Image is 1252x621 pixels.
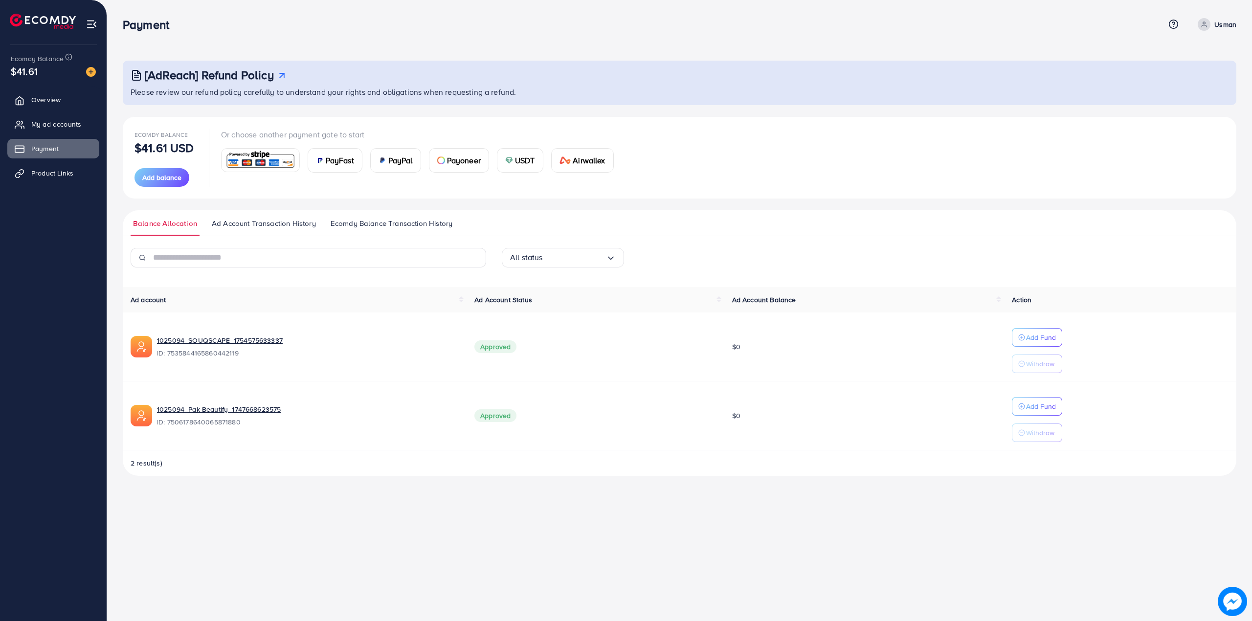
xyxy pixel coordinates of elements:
button: Add Fund [1012,328,1062,347]
span: 2 result(s) [131,458,162,468]
a: cardPayoneer [429,148,489,173]
img: ic-ads-acc.e4c84228.svg [131,336,152,357]
span: Payoneer [447,155,481,166]
img: image [86,67,96,77]
span: $41.61 [11,64,38,78]
img: logo [10,14,76,29]
p: Withdraw [1026,358,1054,370]
span: Balance Allocation [133,218,197,229]
span: Ecomdy Balance [134,131,188,139]
a: card [221,148,300,172]
a: 1025094_Pak Beautify_1747668623575 [157,404,281,414]
div: Search for option [502,248,624,267]
span: $0 [732,342,740,352]
a: cardAirwallex [551,148,614,173]
span: Add balance [142,173,181,182]
img: card [224,150,296,171]
a: cardPayFast [308,148,362,173]
img: ic-ads-acc.e4c84228.svg [131,405,152,426]
img: card [505,156,513,164]
button: Add Fund [1012,397,1062,416]
h3: [AdReach] Refund Policy [145,68,274,82]
p: Please review our refund policy carefully to understand your rights and obligations when requesti... [131,86,1230,98]
span: Product Links [31,168,73,178]
span: USDT [515,155,535,166]
span: Approved [474,340,516,353]
p: Withdraw [1026,427,1054,439]
img: image [1219,588,1246,615]
p: Or choose another payment gate to start [221,129,622,140]
p: $41.61 USD [134,142,194,154]
span: Ad Account Transaction History [212,218,316,229]
button: Withdraw [1012,355,1062,373]
span: Ecomdy Balance Transaction History [331,218,452,229]
img: card [437,156,445,164]
p: Add Fund [1026,400,1056,412]
span: $0 [732,411,740,421]
p: Add Fund [1026,332,1056,343]
button: Withdraw [1012,423,1062,442]
a: cardUSDT [497,148,543,173]
div: <span class='underline'>1025094_Pak Beautify_1747668623575</span></br>7506178640065871880 [157,404,459,427]
img: card [316,156,324,164]
span: Overview [31,95,61,105]
button: Add balance [134,168,189,187]
img: menu [86,19,97,30]
span: Ecomdy Balance [11,54,64,64]
span: My ad accounts [31,119,81,129]
a: Overview [7,90,99,110]
span: Ad Account Balance [732,295,796,305]
span: Ad Account Status [474,295,532,305]
span: Ad account [131,295,166,305]
input: Search for option [543,250,606,265]
p: Usman [1214,19,1236,30]
div: <span class='underline'>1025094_SOUQSCAPE_1754575633337</span></br>7535844165860442119 [157,335,459,358]
a: Payment [7,139,99,158]
span: Airwallex [573,155,605,166]
span: All status [510,250,543,265]
img: card [559,156,571,164]
span: PayPal [388,155,413,166]
span: Action [1012,295,1031,305]
a: My ad accounts [7,114,99,134]
span: Approved [474,409,516,422]
a: cardPayPal [370,148,421,173]
a: Product Links [7,163,99,183]
a: 1025094_SOUQSCAPE_1754575633337 [157,335,283,345]
span: Payment [31,144,59,154]
span: ID: 7535844165860442119 [157,348,459,358]
span: PayFast [326,155,354,166]
a: Usman [1194,18,1236,31]
img: card [379,156,386,164]
span: ID: 7506178640065871880 [157,417,459,427]
h3: Payment [123,18,177,32]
